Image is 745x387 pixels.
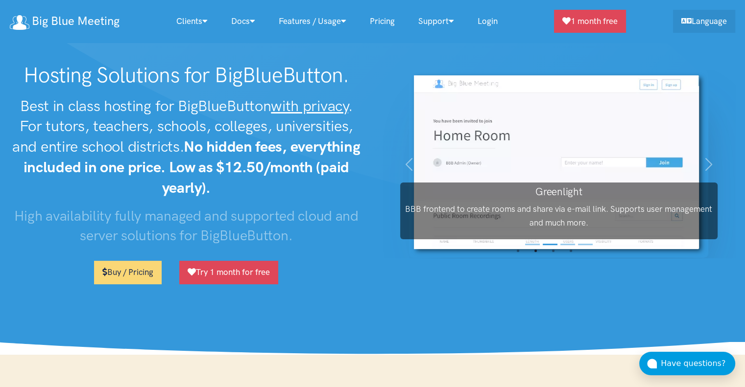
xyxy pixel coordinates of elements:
[24,137,360,197] strong: No hidden fees, everything included in one price. Low as $12.50/month (paid yearly).
[10,206,363,246] h3: High availability fully managed and supported cloud and server solutions for BigBlueButton.
[400,203,718,229] p: BBB frontend to create rooms and share via e-mail link. Supports user management and much more.
[165,11,219,32] a: Clients
[179,261,278,284] a: Try 1 month for free
[639,352,735,375] button: Have questions?
[466,11,509,32] a: Login
[10,63,363,88] h1: Hosting Solutions for BigBlueButton.
[407,11,466,32] a: Support
[219,11,267,32] a: Docs
[358,11,407,32] a: Pricing
[10,96,363,198] h2: Best in class hosting for BigBlueButton . For tutors, teachers, schools, colleges, universities, ...
[271,97,348,115] u: with privacy
[673,10,735,33] a: Language
[10,11,120,32] a: Big Blue Meeting
[10,15,29,30] img: logo
[94,261,162,284] a: Buy / Pricing
[554,10,626,33] a: 1 month free
[400,184,718,199] h3: Greenlight
[661,357,735,370] div: Have questions?
[267,11,358,32] a: Features / Usage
